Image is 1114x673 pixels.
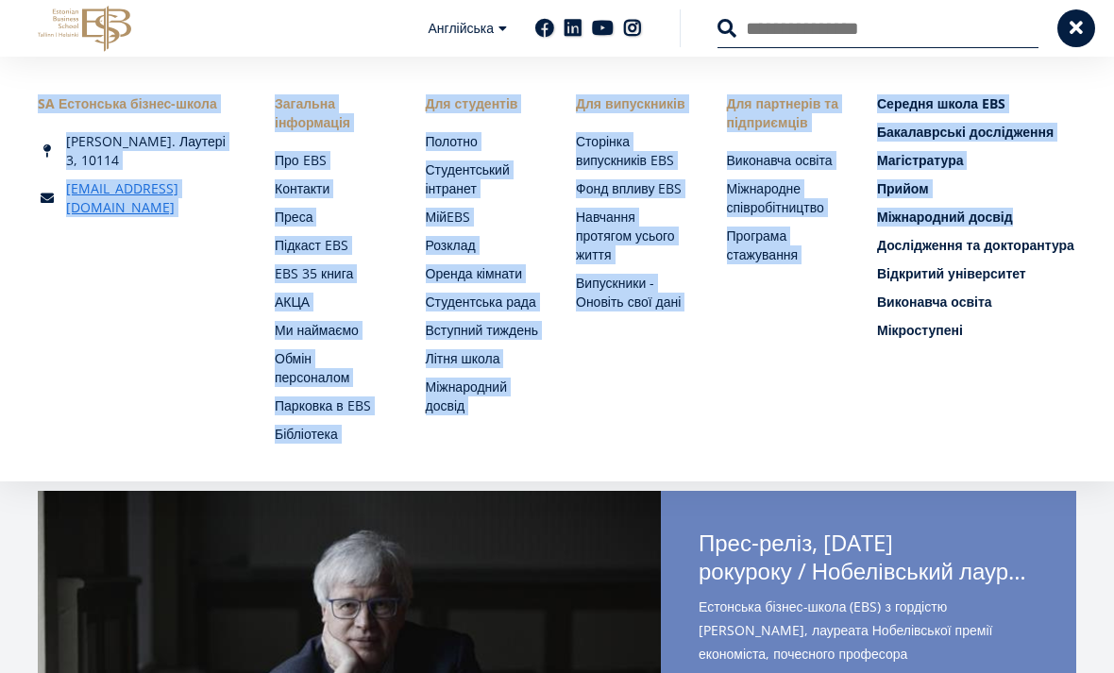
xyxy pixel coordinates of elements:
[576,132,689,170] a: Сторінка випускників EBS
[564,19,582,38] a: [PERSON_NAME]
[426,94,539,113] a: Для студентів
[426,236,539,255] a: Розклад
[275,264,388,283] a: EBS 35 книга
[426,264,539,283] a: Оренда кімнати
[426,293,539,311] a: Студентська рада
[727,94,840,132] span: Для партнерів та підприємців
[877,208,1076,227] a: Міжнародний досвід
[426,160,539,198] a: Студентський інтранет
[275,208,388,227] a: Преса
[275,179,388,198] a: Контакти
[877,151,1076,170] a: Магістратура
[275,349,388,387] a: Обмін персоналом
[877,264,1076,283] a: Відкритий університет
[66,179,237,217] a: [EMAIL_ADDRESS][DOMAIN_NAME]
[576,208,689,264] a: Навчання протягом усього життя
[426,321,539,340] a: Вступний тиждень
[275,425,388,444] a: Бібліотека
[38,132,237,170] div: [PERSON_NAME]. Лаутері 3, 10114
[426,132,539,151] a: Полотно
[699,557,1038,585] span: рокуроку / Нобелівський лауреат [PERSON_NAME] читає лекую в літній школі EBS
[623,19,642,38] a: Інстаграм
[727,227,840,264] a: Програма стажування
[426,378,539,415] a: Міжнародний досвід
[877,236,1076,255] a: Дослідження та докторантура
[426,208,539,227] a: МійEBS
[877,321,1076,340] a: Мікроступені
[877,123,1076,142] a: Бакалаврські дослідження
[877,293,1076,311] a: Виконавча освіта
[727,179,840,217] a: Міжнародне співробітництво
[275,293,388,311] a: АКЦА
[535,19,554,38] a: Фейсбук
[699,529,1038,591] span: Прес-реліз, [DATE]
[426,349,539,368] a: Літня школа
[275,94,388,132] span: Загальна інформація
[275,321,388,340] a: Ми наймаємо
[576,179,689,198] a: Фонд впливу EBS
[877,94,1076,113] a: Середня школа EBS
[275,236,388,255] a: Підкаст EBS
[38,94,237,113] div: SA Естонська бізнес-школа
[275,396,388,415] a: Парковка в EBS
[275,151,388,170] a: Про EBS
[592,19,614,38] a: Youtube
[576,94,689,113] span: Для випускників
[727,151,840,170] a: Виконавча освіта
[877,179,1076,198] a: Прийом
[576,274,689,311] a: Випускники - Оновіть свої дані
